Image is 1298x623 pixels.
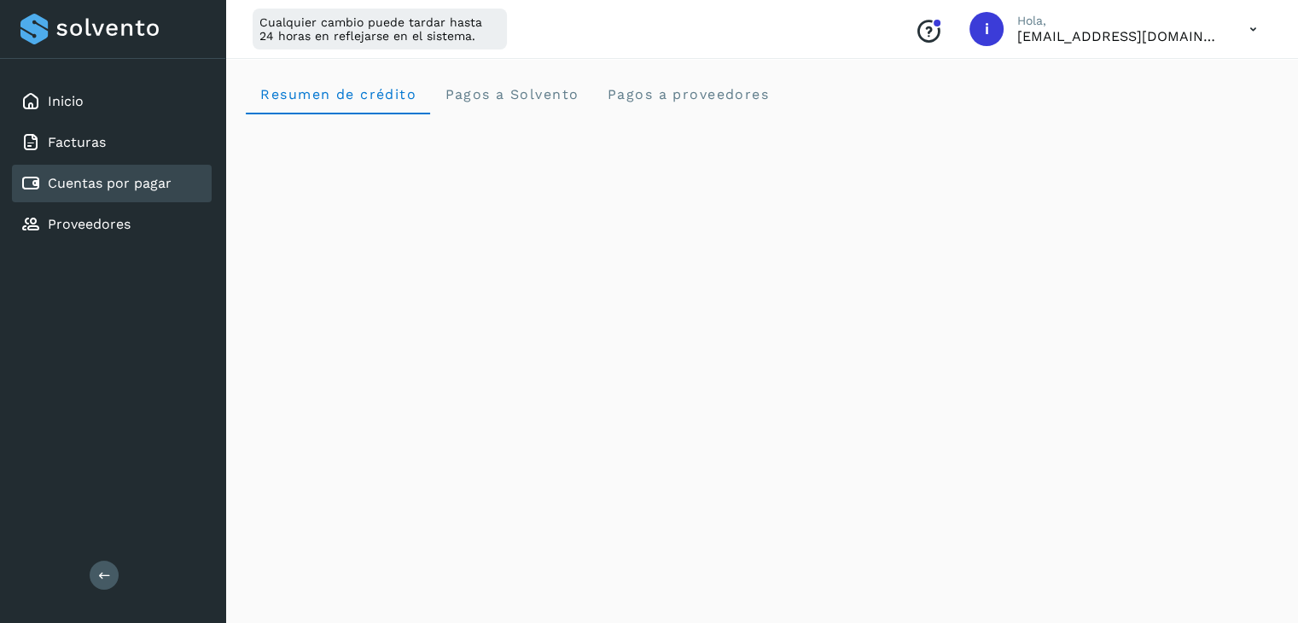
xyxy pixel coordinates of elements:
[253,9,507,49] div: Cualquier cambio puede tardar hasta 24 horas en reflejarse en el sistema.
[12,165,212,202] div: Cuentas por pagar
[1017,28,1222,44] p: idelarosa@viako.com.mx
[12,124,212,161] div: Facturas
[1017,14,1222,28] p: Hola,
[444,86,579,102] span: Pagos a Solvento
[48,134,106,150] a: Facturas
[606,86,769,102] span: Pagos a proveedores
[48,216,131,232] a: Proveedores
[48,175,172,191] a: Cuentas por pagar
[12,83,212,120] div: Inicio
[12,206,212,243] div: Proveedores
[259,86,416,102] span: Resumen de crédito
[48,93,84,109] a: Inicio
